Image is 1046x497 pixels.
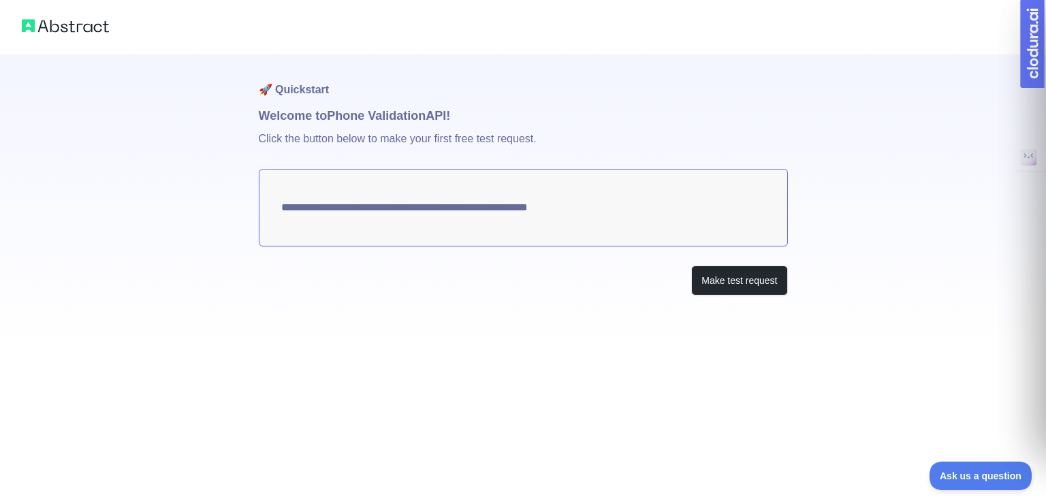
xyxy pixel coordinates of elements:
[259,125,788,169] p: Click the button below to make your first free test request.
[259,106,788,125] h1: Welcome to Phone Validation API!
[691,266,787,296] button: Make test request
[22,16,109,35] img: Abstract logo
[259,54,788,106] h1: 🚀 Quickstart
[930,462,1032,490] iframe: Toggle Customer Support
